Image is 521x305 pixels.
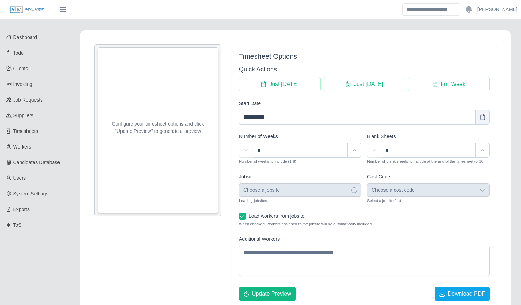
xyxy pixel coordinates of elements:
[367,133,396,140] label: Blank Sheets
[239,199,270,203] small: Loading jobsites...
[252,290,291,298] span: Update Preview
[13,222,22,228] span: ToS
[239,173,254,180] label: Jobsite
[10,6,45,14] img: SLM Logo
[13,191,48,196] span: System Settings
[13,97,43,103] span: Job Requests
[324,77,405,91] button: Just Tomorrow
[354,80,383,88] span: Just [DATE]
[269,80,298,88] span: Just [DATE]
[239,64,490,74] h3: Quick Actions
[13,34,37,40] span: Dashboard
[441,80,465,88] span: Full Week
[13,81,32,87] span: Invoicing
[13,144,31,150] span: Workers
[13,113,33,118] span: Suppliers
[239,287,296,301] button: Update Preview
[13,207,30,212] span: Exports
[13,66,28,71] span: Clients
[477,6,518,13] a: [PERSON_NAME]
[98,120,218,135] p: Configure your timesheet options and click "Update Preview" to generate a preview
[13,50,24,56] span: Todo
[367,173,390,180] label: Cost Code
[249,213,304,219] span: Load workers from jobsite
[435,287,490,301] button: Download PDF
[476,110,490,125] button: Choose Date
[367,159,485,163] small: Number of blank sheets to include at the end of the timesheet (0-10)
[13,175,26,181] span: Users
[367,199,401,203] small: Select a jobsite first
[239,133,278,140] label: Number of Weeks
[13,160,60,165] span: Candidates Database
[402,3,460,16] input: Search
[239,51,490,62] div: Timesheet Options
[239,235,280,243] label: Additional Workers
[239,221,490,227] small: When checked, workers assigned to the jobsite will be automatically included
[239,100,261,107] label: Start Date
[448,290,485,298] span: Download PDF
[13,128,38,134] span: Timesheets
[239,159,296,163] small: Number of weeks to include (1-8)
[408,77,490,91] button: Full Week
[239,77,321,91] button: Just Today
